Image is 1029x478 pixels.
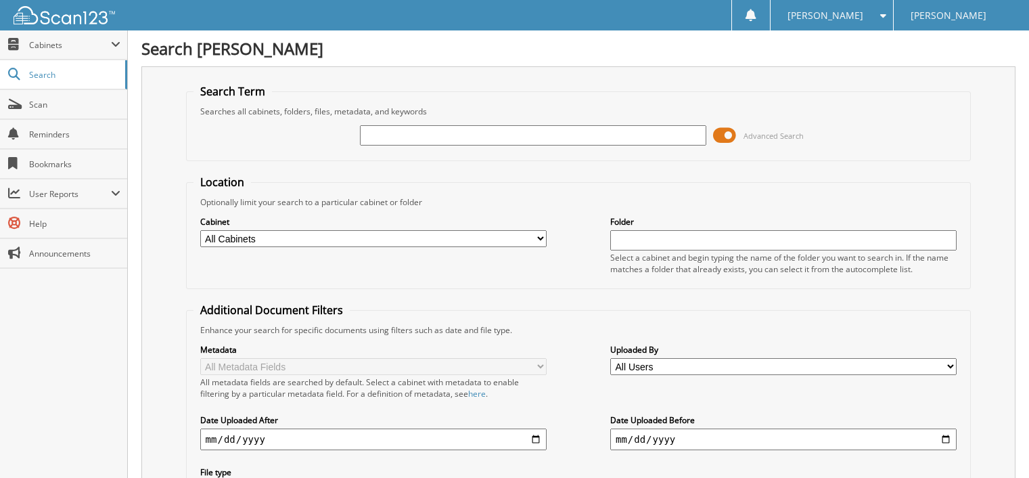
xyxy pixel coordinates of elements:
[610,216,957,227] label: Folder
[193,106,964,117] div: Searches all cabinets, folders, files, metadata, and keywords
[468,388,486,399] a: here
[193,196,964,208] div: Optionally limit your search to a particular cabinet or folder
[29,248,120,259] span: Announcements
[200,216,547,227] label: Cabinet
[610,344,957,355] label: Uploaded By
[200,376,547,399] div: All metadata fields are searched by default. Select a cabinet with metadata to enable filtering b...
[29,188,111,200] span: User Reports
[29,218,120,230] span: Help
[610,414,957,426] label: Date Uploaded Before
[29,158,120,170] span: Bookmarks
[200,414,547,426] label: Date Uploaded After
[29,39,111,51] span: Cabinets
[200,429,547,450] input: start
[610,429,957,450] input: end
[193,303,350,318] legend: Additional Document Filters
[29,99,120,110] span: Scan
[14,6,115,24] img: scan123-logo-white.svg
[744,131,804,141] span: Advanced Search
[29,69,118,81] span: Search
[610,252,957,275] div: Select a cabinet and begin typing the name of the folder you want to search in. If the name match...
[911,12,986,20] span: [PERSON_NAME]
[29,129,120,140] span: Reminders
[193,324,964,336] div: Enhance your search for specific documents using filters such as date and file type.
[193,175,251,190] legend: Location
[141,37,1015,60] h1: Search [PERSON_NAME]
[200,466,547,478] label: File type
[787,12,863,20] span: [PERSON_NAME]
[193,84,272,99] legend: Search Term
[200,344,547,355] label: Metadata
